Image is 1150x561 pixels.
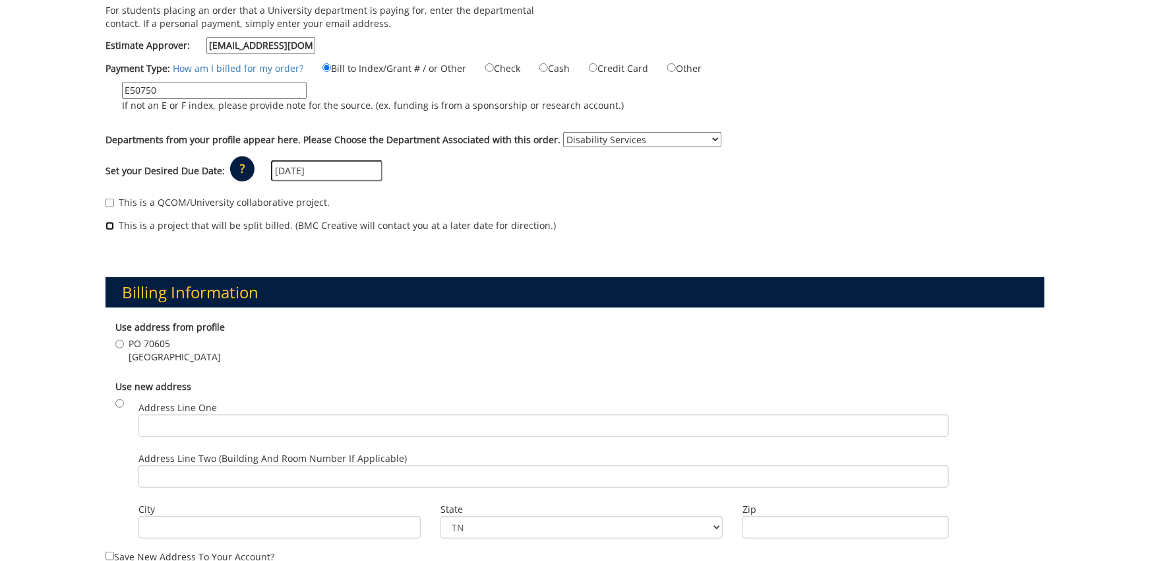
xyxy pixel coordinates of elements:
label: Set your Desired Due Date: [106,164,225,178]
input: This is a QCOM/University collaborative project. [106,199,114,207]
label: Other [651,61,702,75]
input: MM/DD/YYYY [271,160,382,181]
p: If not an E or F index, please provide note for the source. (ex. funding is from a sponsorship or... [122,99,624,112]
input: Address Line Two (Building and Room Number if applicable) [138,465,949,488]
p: ? [230,156,255,181]
label: City [138,503,421,516]
b: Use new address [115,380,191,393]
label: This is a QCOM/University collaborative project. [106,196,330,209]
label: Credit Card [572,61,648,75]
label: State [440,503,723,516]
label: Address Line Two (Building and Room Number if applicable) [138,452,949,488]
label: Bill to Index/Grant # / or Other [306,61,466,75]
input: PO 70605 [GEOGRAPHIC_DATA] [115,340,124,348]
span: PO 70605 [129,337,221,350]
b: Use address from profile [115,321,225,333]
input: Check [485,63,494,72]
input: Bill to Index/Grant # / or Other [322,63,331,72]
label: Address Line One [138,401,949,437]
input: Estimate Approver: [206,37,315,54]
label: Payment Type: [106,62,170,75]
input: Other [667,63,676,72]
label: Departments from your profile appear here. Please Choose the Department Associated with this order. [106,133,560,147]
input: Address Line One [138,414,949,437]
label: Cash [523,61,570,75]
h3: Billing Information [106,277,1044,308]
input: Cash [539,63,548,72]
input: Zip [742,516,949,539]
input: Credit Card [589,63,597,72]
p: For students placing an order that a University department is paying for, enter the departmental ... [106,4,565,30]
input: City [138,516,421,539]
input: Save new address to your account? [106,552,114,560]
label: Estimate Approver: [106,37,315,54]
span: [GEOGRAPHIC_DATA] [129,350,221,364]
input: If not an E or F index, please provide note for the source. (ex. funding is from a sponsorship or... [122,82,307,99]
label: Zip [742,503,949,516]
a: How am I billed for my order? [173,62,303,75]
label: Check [469,61,520,75]
input: This is a project that will be split billed. (BMC Creative will contact you at a later date for d... [106,222,114,230]
label: This is a project that will be split billed. (BMC Creative will contact you at a later date for d... [106,219,556,232]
